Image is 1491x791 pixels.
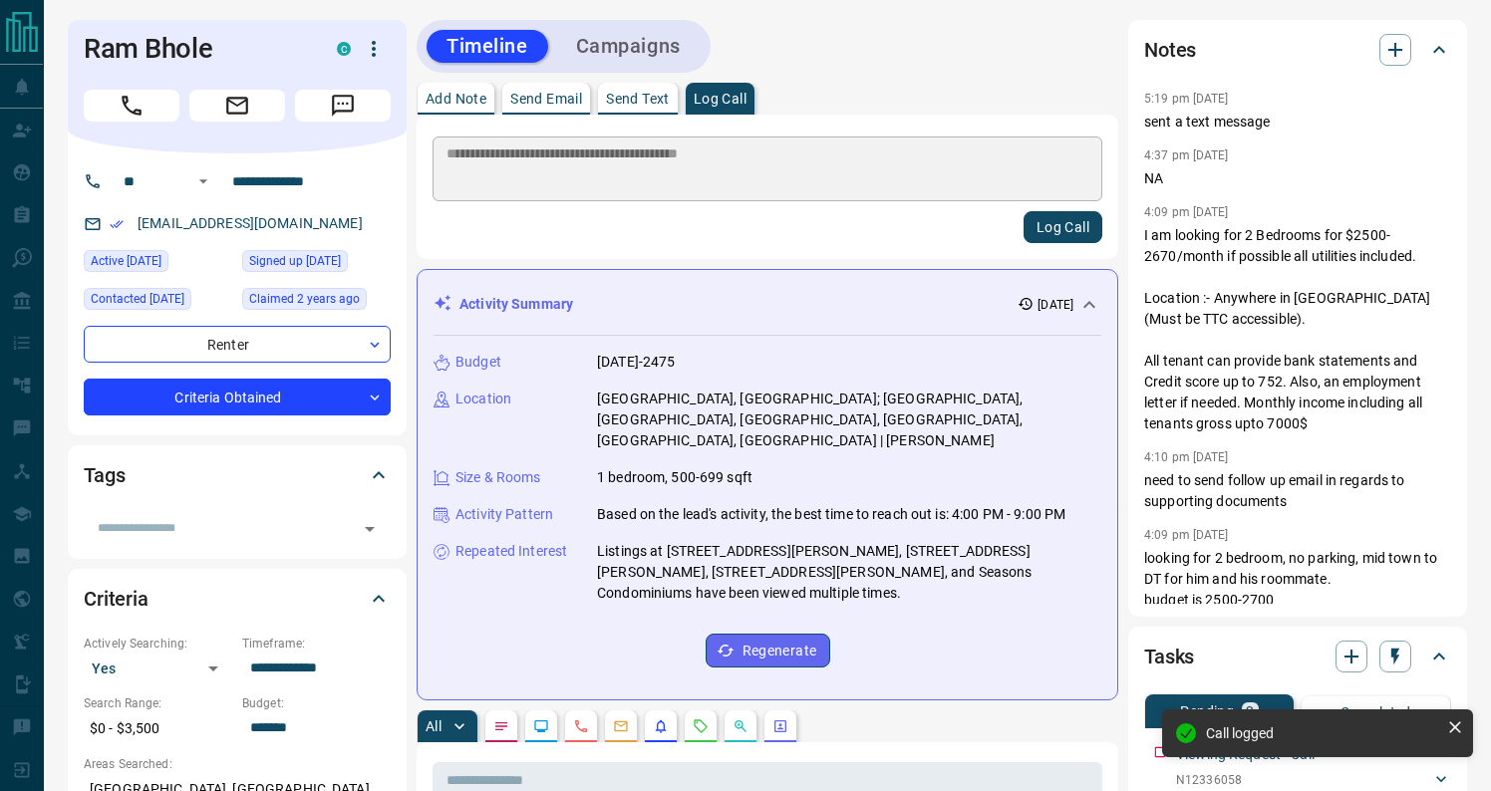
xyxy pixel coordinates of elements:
[84,712,232,745] p: $0 - $3,500
[573,718,589,734] svg: Calls
[84,379,391,415] div: Criteria Obtained
[1144,528,1229,542] p: 4:09 pm [DATE]
[84,575,391,623] div: Criteria
[84,635,232,653] p: Actively Searching:
[189,90,285,122] span: Email
[597,389,1101,451] p: [GEOGRAPHIC_DATA], [GEOGRAPHIC_DATA]; [GEOGRAPHIC_DATA], [GEOGRAPHIC_DATA], [GEOGRAPHIC_DATA], [G...
[84,694,232,712] p: Search Range:
[510,92,582,106] p: Send Email
[706,634,830,667] button: Regenerate
[693,718,709,734] svg: Requests
[249,289,360,309] span: Claimed 2 years ago
[84,288,232,316] div: Thu Jul 10 2025
[1246,704,1254,718] p: 2
[455,467,541,488] p: Size & Rooms
[694,92,746,106] p: Log Call
[84,90,179,122] span: Call
[1144,92,1229,106] p: 5:19 pm [DATE]
[84,326,391,363] div: Renter
[459,294,573,315] p: Activity Summary
[138,215,363,231] a: [EMAIL_ADDRESS][DOMAIN_NAME]
[84,583,149,615] h2: Criteria
[1144,205,1229,219] p: 4:09 pm [DATE]
[1144,641,1194,672] h2: Tasks
[191,169,215,193] button: Open
[493,718,509,734] svg: Notes
[533,718,549,734] svg: Lead Browsing Activity
[455,352,501,373] p: Budget
[733,718,748,734] svg: Opportunities
[295,90,391,122] span: Message
[242,694,391,712] p: Budget:
[84,250,232,278] div: Sun Aug 10 2025
[1144,450,1229,464] p: 4:10 pm [DATE]
[249,251,341,271] span: Signed up [DATE]
[337,42,351,56] div: condos.ca
[84,755,391,773] p: Areas Searched:
[84,459,125,491] h2: Tags
[1180,704,1234,718] p: Pending
[1206,725,1439,741] div: Call logged
[597,352,675,373] p: [DATE]-2475
[1024,211,1102,243] button: Log Call
[84,451,391,499] div: Tags
[772,718,788,734] svg: Agent Actions
[556,30,701,63] button: Campaigns
[1144,470,1451,512] p: need to send follow up email in regards to supporting documents
[242,288,391,316] div: Wed Sep 21 2022
[91,251,161,271] span: Active [DATE]
[597,467,752,488] p: 1 bedroom, 500-699 sqft
[1144,633,1451,680] div: Tasks
[242,250,391,278] div: Wed Sep 21 2022
[110,217,124,231] svg: Email Verified
[1144,168,1451,189] p: NA
[1144,34,1196,66] h2: Notes
[455,504,553,525] p: Activity Pattern
[606,92,670,106] p: Send Text
[597,504,1065,525] p: Based on the lead's activity, the best time to reach out is: 4:00 PM - 9:00 PM
[455,541,567,562] p: Repeated Interest
[1144,148,1229,162] p: 4:37 pm [DATE]
[1144,548,1451,653] p: looking for 2 bedroom, no parking, mid town to DT for him and his roommate. budget is 2500-2700 h...
[653,718,669,734] svg: Listing Alerts
[434,286,1101,323] div: Activity Summary[DATE]
[427,30,548,63] button: Timeline
[91,289,184,309] span: Contacted [DATE]
[1176,771,1429,789] p: N12336058
[242,635,391,653] p: Timeframe:
[426,92,486,106] p: Add Note
[426,719,442,733] p: All
[1144,26,1451,74] div: Notes
[1144,112,1451,132] p: sent a text message
[613,718,629,734] svg: Emails
[1038,296,1073,314] p: [DATE]
[597,541,1101,604] p: Listings at [STREET_ADDRESS][PERSON_NAME], [STREET_ADDRESS][PERSON_NAME], [STREET_ADDRESS][PERSON...
[1144,225,1451,434] p: I am looking for 2 Bedrooms for $2500-2670/month if possible all utilities included. Location :- ...
[84,653,232,684] div: Yes
[455,389,511,409] p: Location
[356,515,384,543] button: Open
[84,33,307,65] h1: Ram Bhole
